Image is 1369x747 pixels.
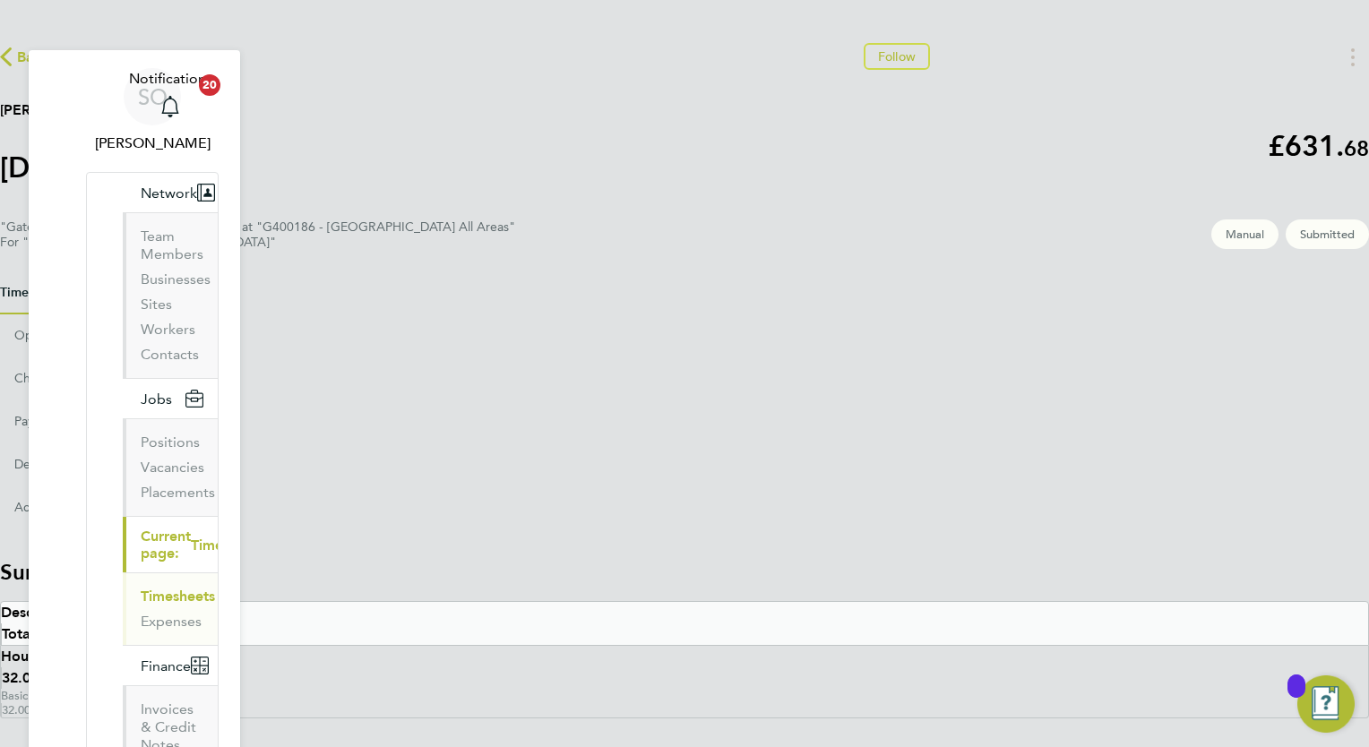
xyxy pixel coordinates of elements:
span: Timesheets [191,537,265,554]
button: Timesheets Menu [1337,43,1369,71]
app-decimal: £631. [1268,129,1369,163]
button: Current page:Timesheets [123,517,297,572]
a: Placements [141,484,215,501]
a: Expenses [141,613,202,630]
span: Scott O'Malley [86,133,219,154]
button: Jobs [123,379,218,418]
a: Contacts [141,346,199,363]
a: Notifications20 [129,68,212,125]
span: This timesheet was manually created. [1211,219,1279,249]
span: Jobs [141,391,172,408]
span: 20 [199,74,220,96]
div: 32.00 hrs [1,667,1368,689]
div: Current page:Timesheets [123,572,218,645]
span: Current page: [141,528,191,562]
div: Description [1,602,1368,623]
span: Finance [141,657,191,674]
a: Sites [141,296,172,313]
a: Timesheets [141,588,215,605]
div: Hours worked [1,646,1368,667]
a: Businesses [141,270,211,288]
a: Vacancies [141,459,204,476]
div: 32.00 hrs [1,703,1368,717]
button: Network [123,173,229,212]
button: Follow [864,43,930,70]
a: SO[PERSON_NAME] [86,68,219,154]
button: Finance [123,646,223,685]
button: Operational Instructions & Comments [14,314,236,357]
div: Total [1,623,1368,645]
a: Positions [141,434,200,451]
a: Workers [141,321,195,338]
span: Network [141,185,197,202]
div: Basic [1,689,1368,703]
button: Activity Logs [14,486,90,529]
button: Pay [14,400,36,443]
span: This timesheet is Submitted. [1286,219,1369,249]
button: Open Resource Center, 13 new notifications [1297,675,1355,733]
button: Charge [14,357,57,400]
a: Team Members [141,228,203,262]
span: Back [17,47,50,68]
span: Notifications [129,68,212,90]
button: Details [14,443,56,486]
span: Follow [878,48,916,64]
span: 68 [1344,135,1369,161]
